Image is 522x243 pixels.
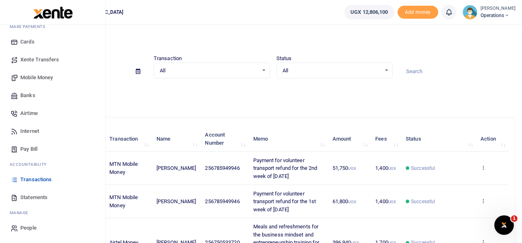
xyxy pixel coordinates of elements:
[411,198,435,205] span: Successful
[109,161,138,175] span: MTN Mobile Money
[375,198,396,204] span: 1,400
[398,6,438,19] span: Add money
[7,33,99,51] a: Cards
[20,38,35,46] span: Cards
[7,87,99,104] a: Banks
[481,12,515,19] span: Operations
[388,166,396,171] small: UGX
[511,215,518,222] span: 1
[14,210,29,216] span: anage
[344,5,394,20] a: UGX 12,806,100
[476,126,509,152] th: Action: activate to sort column ascending
[333,165,356,171] span: 51,750
[7,158,99,171] li: Ac
[348,200,356,204] small: UGX
[200,126,248,152] th: Account Number: activate to sort column ascending
[328,126,371,152] th: Amount: activate to sort column ascending
[14,24,46,30] span: ake Payments
[20,127,39,135] span: Internet
[105,126,152,152] th: Transaction: activate to sort column ascending
[157,198,196,204] span: [PERSON_NAME]
[398,9,438,15] a: Add money
[20,56,59,64] span: Xente Transfers
[350,8,388,16] span: UGX 12,806,100
[160,67,258,75] span: All
[20,176,52,184] span: Transactions
[20,145,37,153] span: Pay Bill
[31,88,515,97] p: Download
[109,194,138,208] span: MTN Mobile Money
[20,109,38,117] span: Airtime
[7,140,99,158] a: Pay Bill
[283,67,381,75] span: All
[7,69,99,87] a: Mobile Money
[7,206,99,219] li: M
[20,193,48,202] span: Statements
[7,20,99,33] li: M
[276,54,292,63] label: Status
[494,215,514,235] iframe: Intercom live chat
[463,5,477,20] img: profile-user
[375,165,396,171] span: 1,400
[399,65,515,78] input: Search
[411,165,435,172] span: Successful
[205,198,240,204] span: 256785949946
[341,5,397,20] li: Wallet ballance
[248,126,328,152] th: Memo: activate to sort column ascending
[253,157,318,179] span: Payment for volunteer transport refund for the 2nd week of [DATE]
[398,6,438,19] li: Toup your wallet
[348,166,356,171] small: UGX
[463,5,515,20] a: profile-user [PERSON_NAME] Operations
[152,126,201,152] th: Name: activate to sort column ascending
[7,219,99,237] a: People
[16,161,47,167] span: countability
[205,165,240,171] span: 256785949946
[157,165,196,171] span: [PERSON_NAME]
[371,126,401,152] th: Fees: activate to sort column ascending
[33,7,73,19] img: logo-large
[20,91,35,100] span: Banks
[31,35,515,44] h4: Transactions
[7,122,99,140] a: Internet
[7,189,99,206] a: Statements
[7,51,99,69] a: Xente Transfers
[154,54,182,63] label: Transaction
[33,9,73,15] a: logo-small logo-large logo-large
[7,171,99,189] a: Transactions
[20,224,37,232] span: People
[20,74,53,82] span: Mobile Money
[7,104,99,122] a: Airtime
[388,200,396,204] small: UGX
[481,5,515,12] small: [PERSON_NAME]
[253,191,316,213] span: Payment for volunteer transport refund for the 1st week of [DATE]
[401,126,476,152] th: Status: activate to sort column ascending
[333,198,356,204] span: 61,800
